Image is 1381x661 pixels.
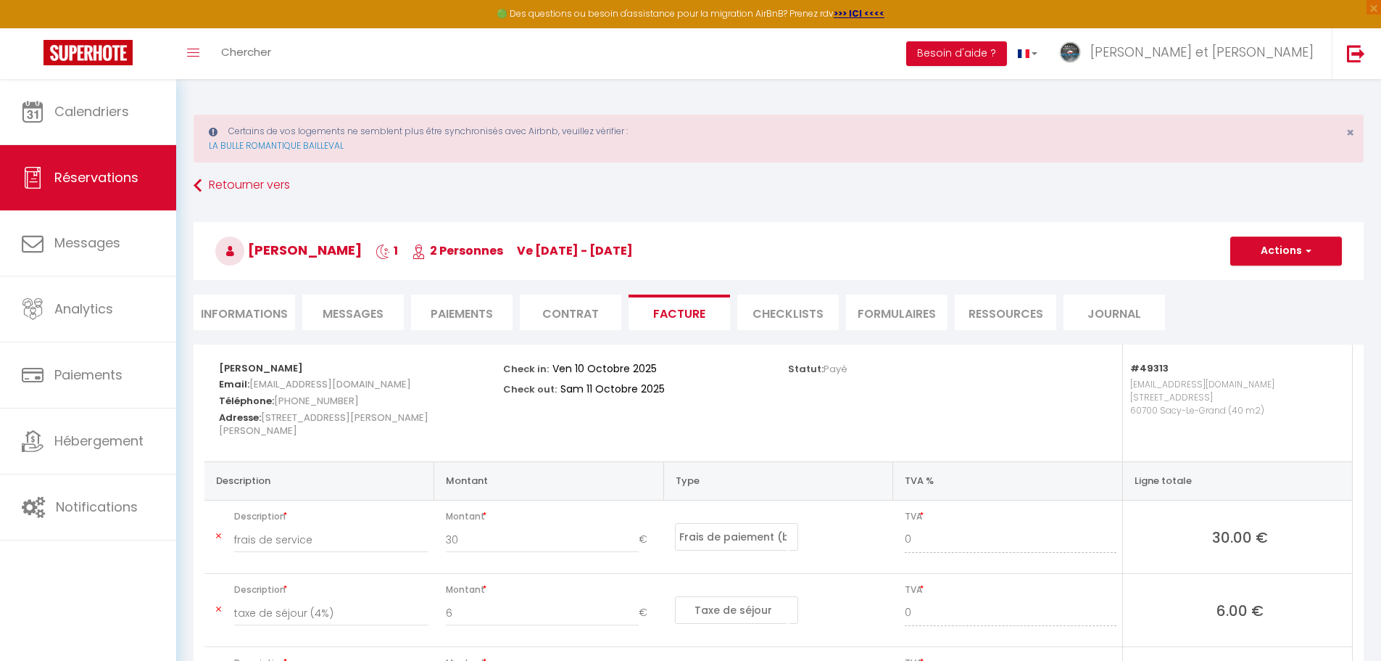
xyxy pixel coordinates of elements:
[194,295,295,330] li: Informations
[737,295,839,330] li: CHECKLISTS
[1346,123,1354,141] span: ×
[517,242,633,259] span: ve [DATE] - [DATE]
[219,361,303,375] strong: [PERSON_NAME]
[215,241,362,259] span: [PERSON_NAME]
[905,506,1116,527] span: TVA
[43,40,133,65] img: Super Booking
[194,115,1364,163] div: Certains de vos logements ne semblent plus être synchronisés avec Airbnb, veuillez vérifier :
[1346,126,1354,139] button: Close
[54,234,120,252] span: Messages
[54,300,113,318] span: Analytics
[249,374,411,395] span: [EMAIL_ADDRESS][DOMAIN_NAME]
[204,461,434,500] th: Description
[846,295,947,330] li: FORMULAIRES
[1122,461,1352,500] th: Ligne totale
[503,359,549,376] p: Check in:
[1090,43,1314,61] span: [PERSON_NAME] et [PERSON_NAME]
[1347,44,1365,62] img: logout
[219,394,274,408] strong: Téléphone:
[210,28,282,79] a: Chercher
[376,242,398,259] span: 1
[219,411,261,424] strong: Adresse:
[663,461,893,500] th: Type
[955,295,1056,330] li: Ressources
[639,600,658,626] span: €
[824,362,847,376] span: Payé
[412,242,503,259] span: 2 Personnes
[503,379,557,396] p: Check out:
[219,407,428,441] span: [STREET_ADDRESS][PERSON_NAME][PERSON_NAME]
[56,498,138,516] span: Notifications
[323,305,383,322] span: Messages
[54,432,144,450] span: Hébergement
[905,580,1116,600] span: TVA
[411,295,513,330] li: Paiements
[1130,361,1169,375] strong: #49313
[834,7,884,20] a: >>> ICI <<<<
[219,377,249,391] strong: Email:
[221,44,271,59] span: Chercher
[209,139,344,152] a: LA BULLE ROMANTIQUE BAILLEVAL
[1135,600,1346,620] span: 6.00 €
[1048,28,1332,79] a: ... [PERSON_NAME] et [PERSON_NAME]
[446,580,658,600] span: Montant
[788,359,847,376] p: Statut:
[54,102,129,120] span: Calendriers
[1130,374,1338,447] p: [EMAIL_ADDRESS][DOMAIN_NAME] [STREET_ADDRESS] 60700 Sacy-Le-Grand (40 m2)
[274,390,359,411] span: [PHONE_NUMBER]
[1230,237,1342,266] button: Actions
[893,461,1123,500] th: TVA %
[54,366,123,384] span: Paiements
[54,168,138,186] span: Réservations
[520,295,621,330] li: Contrat
[234,506,428,527] span: Description
[1059,41,1081,63] img: ...
[629,295,730,330] li: Facture
[1135,527,1346,547] span: 30.00 €
[234,580,428,600] span: Description
[194,173,1364,199] a: Retourner vers
[446,506,658,527] span: Montant
[434,461,664,500] th: Montant
[639,527,658,553] span: €
[906,41,1007,66] button: Besoin d'aide ?
[1063,295,1165,330] li: Journal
